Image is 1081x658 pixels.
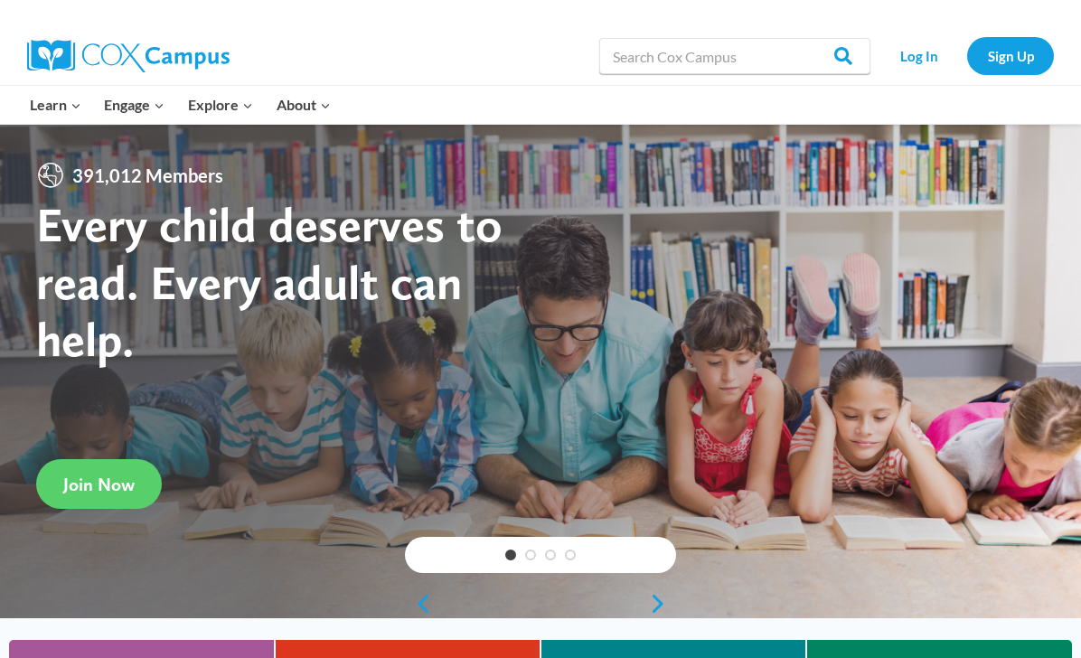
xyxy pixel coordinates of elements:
[36,459,162,509] a: Join Now
[104,93,164,117] span: Engage
[649,593,676,615] a: next
[27,40,230,72] img: Cox Campus
[525,550,536,560] a: 2
[545,550,556,560] a: 3
[565,550,576,560] a: 4
[188,93,253,117] span: Explore
[599,38,870,74] input: Search Cox Campus
[405,593,432,615] a: previous
[967,37,1054,74] a: Sign Up
[30,93,81,117] span: Learn
[879,37,958,74] a: Log In
[63,474,135,495] span: Join Now
[18,86,342,124] nav: Primary Navigation
[505,550,516,560] a: 1
[65,161,230,190] span: 391,012 Members
[277,93,331,117] span: About
[879,37,1054,74] nav: Secondary Navigation
[36,195,503,368] strong: Every child deserves to read. Every adult can help.
[405,586,676,622] div: content slider buttons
